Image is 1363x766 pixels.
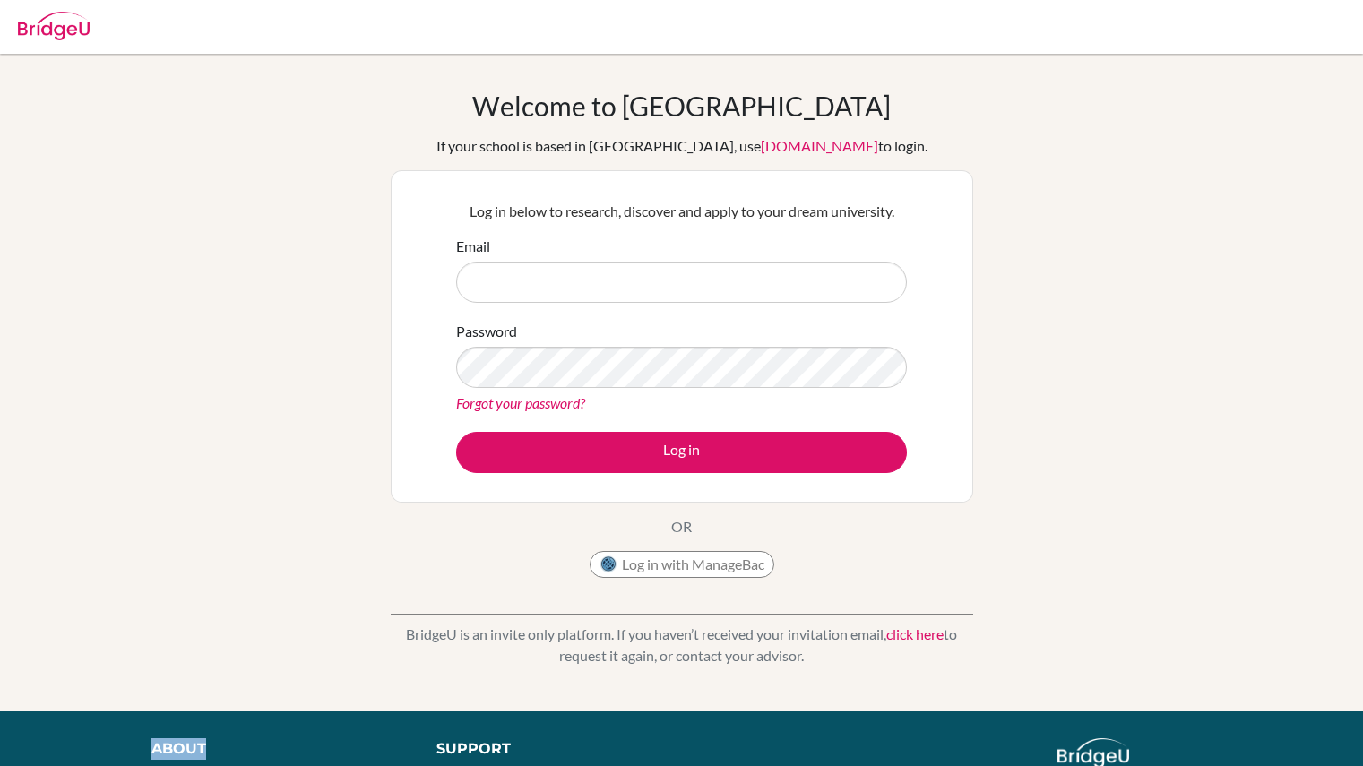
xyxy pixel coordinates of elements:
div: About [151,738,396,760]
div: Support [436,738,662,760]
label: Password [456,321,517,342]
button: Log in [456,432,907,473]
div: If your school is based in [GEOGRAPHIC_DATA], use to login. [436,135,927,157]
a: Forgot your password? [456,394,585,411]
h1: Welcome to [GEOGRAPHIC_DATA] [472,90,891,122]
p: BridgeU is an invite only platform. If you haven’t received your invitation email, to request it ... [391,624,973,667]
a: click here [886,625,944,642]
p: OR [671,516,692,538]
p: Log in below to research, discover and apply to your dream university. [456,201,907,222]
a: [DOMAIN_NAME] [761,137,878,154]
label: Email [456,236,490,257]
button: Log in with ManageBac [590,551,774,578]
img: Bridge-U [18,12,90,40]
